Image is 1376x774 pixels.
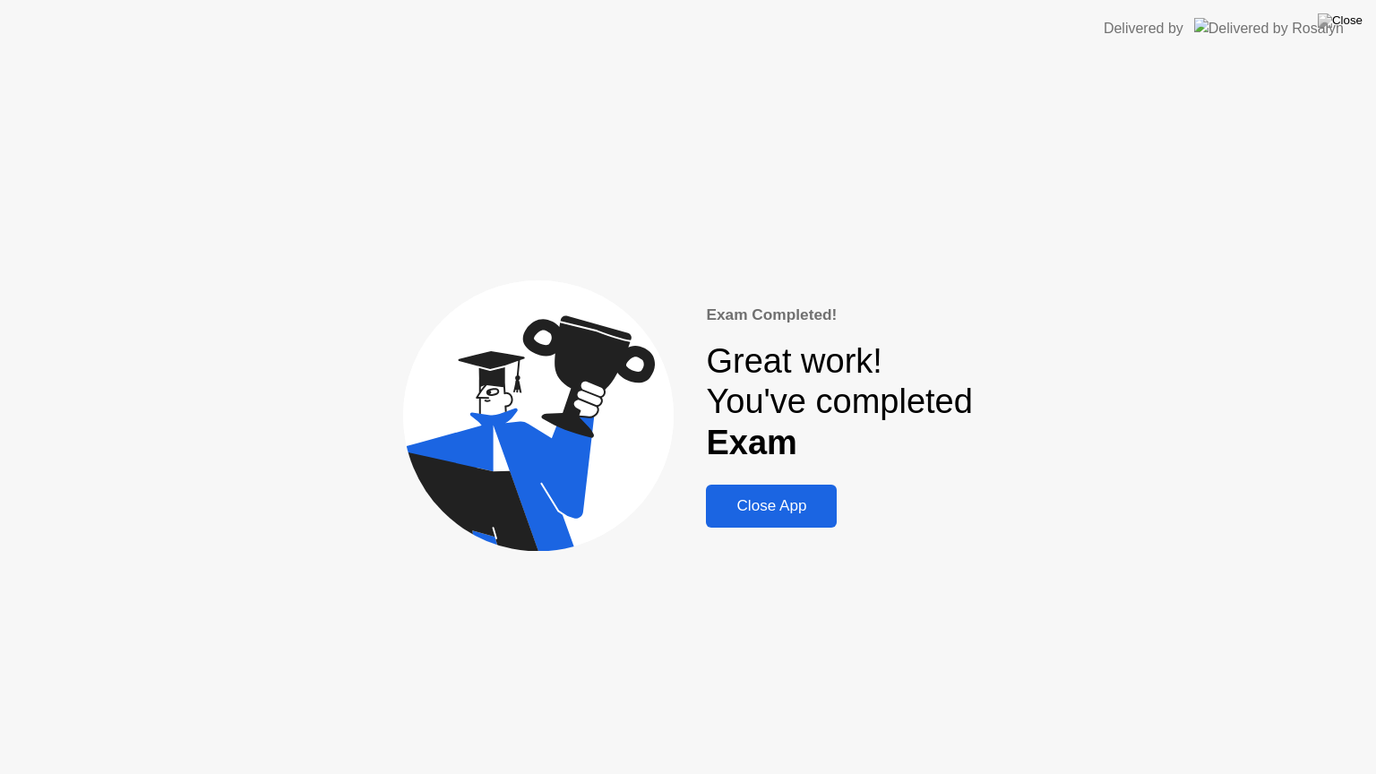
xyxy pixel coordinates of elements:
[706,304,972,327] div: Exam Completed!
[1194,18,1344,39] img: Delivered by Rosalyn
[706,485,837,528] button: Close App
[1104,18,1183,39] div: Delivered by
[706,341,972,464] div: Great work! You've completed
[711,497,831,515] div: Close App
[1318,13,1363,28] img: Close
[706,424,796,461] b: Exam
